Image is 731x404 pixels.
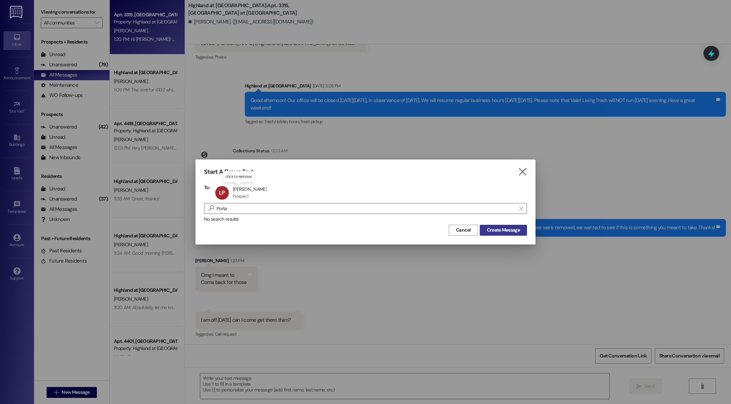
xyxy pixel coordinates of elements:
button: Cancel [449,225,478,236]
p: click to remove [225,174,252,180]
input: Search for any contact or apartment [217,204,516,213]
span: Cancel [456,226,471,234]
h3: To: [204,184,210,190]
span: Create Message [487,226,520,234]
button: Create Message [480,225,527,236]
i:  [206,205,217,212]
span: LP [219,189,225,196]
div: [PERSON_NAME] [233,186,267,192]
div: Prospect [233,193,249,199]
i:  [519,206,523,211]
h3: Start A Group Text [204,168,254,176]
button: Clear text [516,203,527,214]
i:  [518,168,527,175]
div: No search results [204,216,527,223]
